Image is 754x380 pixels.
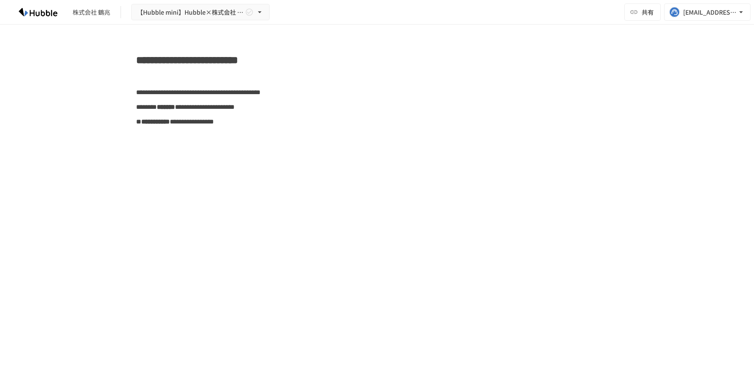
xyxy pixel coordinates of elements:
[664,3,751,21] button: [EMAIL_ADDRESS][DOMAIN_NAME]
[683,7,737,18] div: [EMAIL_ADDRESS][DOMAIN_NAME]
[137,7,243,18] span: 【Hubble mini】Hubble×株式会社 鶴兆
[624,3,661,21] button: 共有
[10,5,66,19] img: HzDRNkGCf7KYO4GfwKnzITak6oVsp5RHeZBEM1dQFiQ
[131,4,270,21] button: 【Hubble mini】Hubble×株式会社 鶴兆
[642,7,654,17] span: 共有
[73,8,110,17] div: 株式会社 鶴兆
